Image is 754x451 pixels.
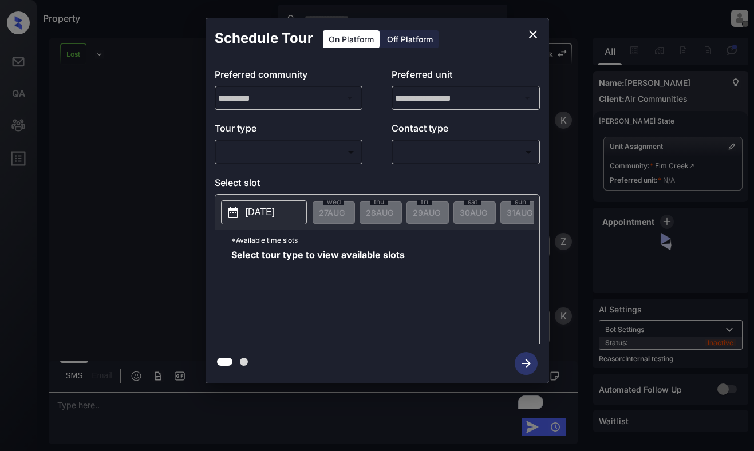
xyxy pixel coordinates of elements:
[246,205,275,219] p: [DATE]
[215,68,363,86] p: Preferred community
[323,30,380,48] div: On Platform
[392,68,540,86] p: Preferred unit
[231,250,405,342] span: Select tour type to view available slots
[392,121,540,140] p: Contact type
[215,176,540,194] p: Select slot
[215,121,363,140] p: Tour type
[206,18,322,58] h2: Schedule Tour
[381,30,439,48] div: Off Platform
[221,200,307,224] button: [DATE]
[522,23,544,46] button: close
[231,230,539,250] p: *Available time slots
